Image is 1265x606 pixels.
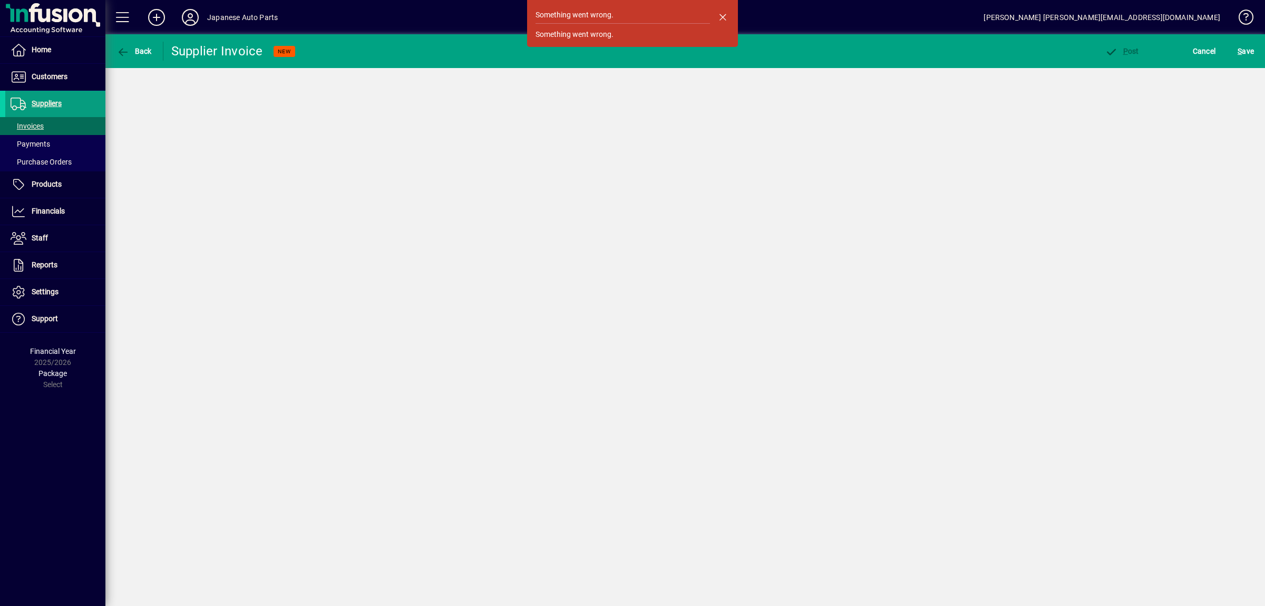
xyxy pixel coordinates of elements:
span: ave [1238,43,1254,60]
a: Reports [5,252,105,278]
span: Settings [32,287,59,296]
span: Invoices [11,122,44,130]
app-page-header-button: Back [105,42,163,61]
span: Financial Year [30,347,76,355]
div: Supplier Invoice [171,43,263,60]
button: Back [114,42,154,61]
a: Knowledge Base [1231,2,1252,36]
span: S [1238,47,1242,55]
span: Customers [32,72,67,81]
span: Back [116,47,152,55]
button: Cancel [1190,42,1219,61]
span: Products [32,180,62,188]
div: [PERSON_NAME] [PERSON_NAME][EMAIL_ADDRESS][DOMAIN_NAME] [984,9,1220,26]
a: Customers [5,64,105,90]
a: Products [5,171,105,198]
span: Reports [32,261,57,269]
div: Something went wrong. [536,29,614,40]
span: Financials [32,207,65,215]
span: P [1123,47,1128,55]
a: Home [5,37,105,63]
button: Save [1235,42,1257,61]
span: Suppliers [32,99,62,108]
span: Package [38,369,67,378]
a: Financials [5,198,105,225]
button: Profile [173,8,207,27]
a: Support [5,306,105,332]
span: NEW [278,48,291,55]
span: Support [32,314,58,323]
button: Post [1102,42,1142,61]
div: Japanese Auto Parts [207,9,278,26]
a: Invoices [5,117,105,135]
span: Staff [32,234,48,242]
span: Cancel [1193,43,1216,60]
a: Purchase Orders [5,153,105,171]
span: ost [1105,47,1139,55]
span: Home [32,45,51,54]
span: Payments [11,140,50,148]
span: Purchase Orders [11,158,72,166]
button: Add [140,8,173,27]
a: Payments [5,135,105,153]
a: Settings [5,279,105,305]
a: Staff [5,225,105,252]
